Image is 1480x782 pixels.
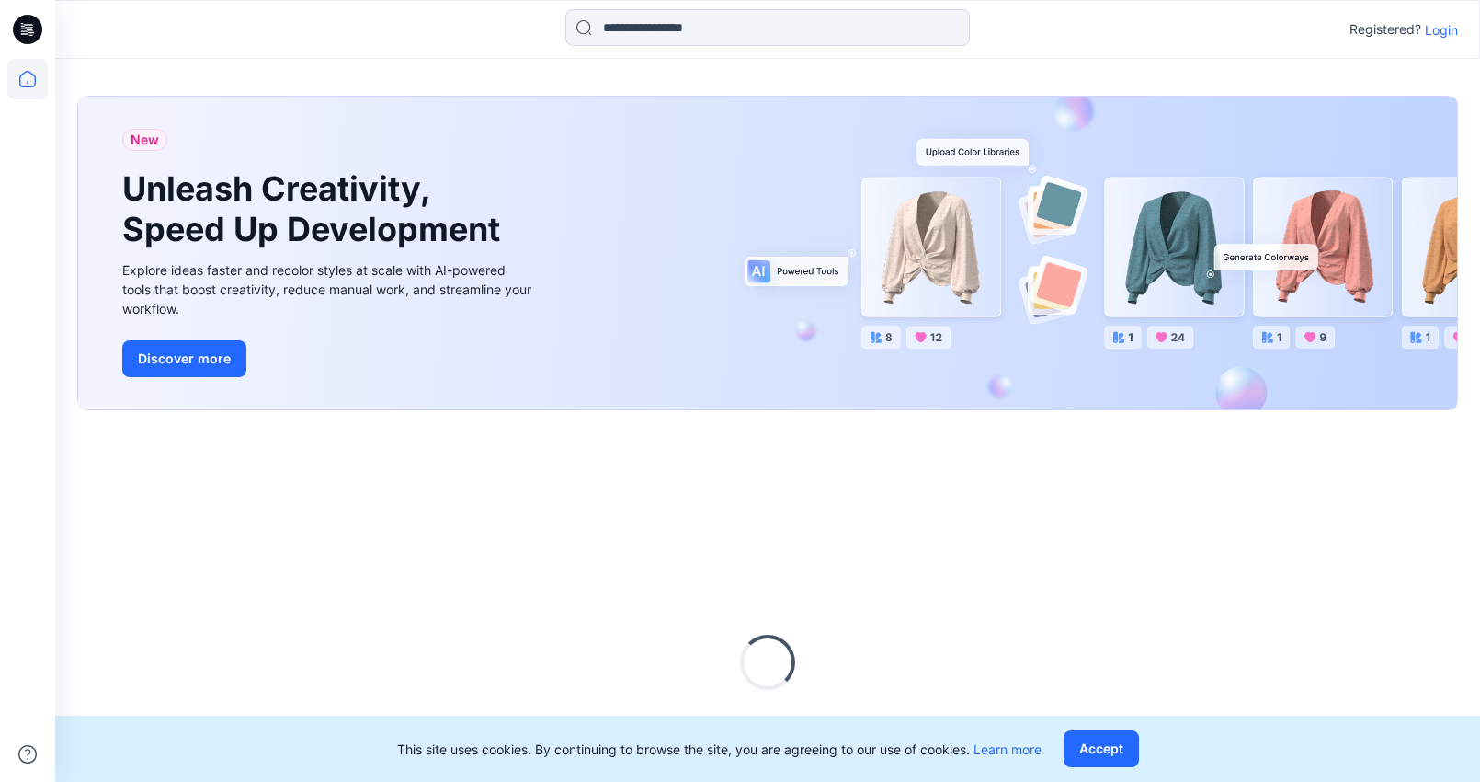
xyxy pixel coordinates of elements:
[973,742,1042,757] a: Learn more
[122,340,246,377] button: Discover more
[122,260,536,318] div: Explore ideas faster and recolor styles at scale with AI-powered tools that boost creativity, red...
[397,740,1042,759] p: This site uses cookies. By continuing to browse the site, you are agreeing to our use of cookies.
[122,169,508,248] h1: Unleash Creativity, Speed Up Development
[1064,730,1139,767] button: Accept
[1349,18,1421,40] p: Registered?
[131,129,159,151] span: New
[122,340,536,377] a: Discover more
[1425,20,1458,40] p: Login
